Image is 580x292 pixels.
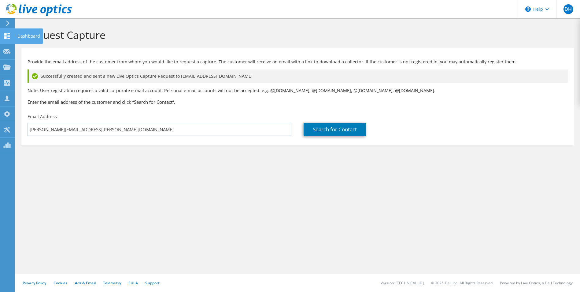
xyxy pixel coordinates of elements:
[23,280,46,286] a: Privacy Policy
[563,4,573,14] span: DH
[28,114,57,120] label: Email Address
[381,280,424,286] li: Version: [TECHNICAL_ID]
[75,280,96,286] a: Ads & Email
[28,87,568,94] p: Note: User registration requires a valid corporate e-mail account. Personal e-mail accounts will ...
[103,280,121,286] a: Telemetry
[525,6,531,12] svg: \n
[14,28,43,44] div: Dashboard
[41,73,253,80] span: Successfully created and sent a new Live Optics Capture Request to [EMAIL_ADDRESS][DOMAIN_NAME]
[128,280,138,286] a: EULA
[145,280,160,286] a: Support
[500,280,573,286] li: Powered by Live Optics, a Dell Technology
[28,58,568,65] p: Provide the email address of the customer from whom you would like to request a capture. The cust...
[28,99,568,105] h3: Enter the email address of the customer and click “Search for Contact”.
[24,28,568,41] h1: Request Capture
[431,280,493,286] li: © 2025 Dell Inc. All Rights Reserved
[54,280,68,286] a: Cookies
[304,123,366,136] a: Search for Contact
